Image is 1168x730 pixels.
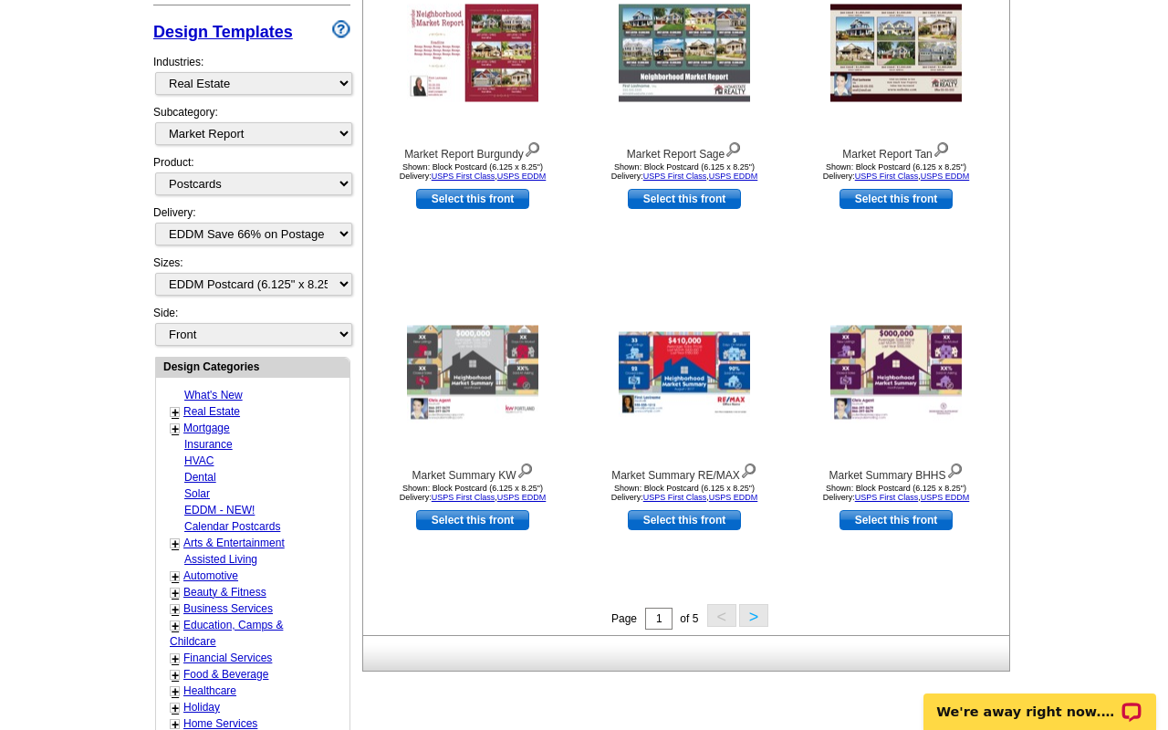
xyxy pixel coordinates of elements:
[172,652,179,666] a: +
[184,389,243,401] a: What's New
[172,619,179,633] a: +
[372,459,573,484] div: Market Summary KW
[172,422,179,436] a: +
[183,569,238,582] a: Automotive
[172,684,179,699] a: +
[416,510,529,530] a: use this design
[855,493,919,502] a: USPS First Class
[611,612,637,625] span: Page
[921,172,970,181] a: USPS EDDM
[740,459,757,479] img: view design details
[839,189,953,209] a: use this design
[855,172,919,181] a: USPS First Class
[183,652,272,664] a: Financial Services
[172,602,179,617] a: +
[416,189,529,209] a: use this design
[372,162,573,181] div: Shown: Block Postcard (6.125 x 8.25") Delivery: ,
[516,459,534,479] img: view design details
[183,586,266,599] a: Beauty & Fitness
[183,684,236,697] a: Healthcare
[619,5,750,102] img: Market Report Sage
[183,701,220,714] a: Holiday
[172,586,179,600] a: +
[183,422,230,434] a: Mortgage
[725,138,742,158] img: view design details
[643,493,707,502] a: USPS First Class
[153,305,350,348] div: Side:
[153,255,350,305] div: Sizes:
[830,5,962,102] img: Market Report Tan
[796,459,996,484] div: Market Summary BHHS
[183,668,268,681] a: Food & Beverage
[372,138,573,162] div: Market Report Burgundy
[709,172,758,181] a: USPS EDDM
[184,471,216,484] a: Dental
[796,138,996,162] div: Market Report Tan
[184,504,255,516] a: EDDM - NEW!
[707,604,736,627] button: <
[172,701,179,715] a: +
[156,358,349,375] div: Design Categories
[584,484,785,502] div: Shown: Block Postcard (6.125 x 8.25") Delivery: ,
[172,569,179,584] a: +
[172,405,179,420] a: +
[184,438,233,451] a: Insurance
[739,604,768,627] button: >
[183,602,273,615] a: Business Services
[584,138,785,162] div: Market Report Sage
[184,520,280,533] a: Calendar Postcards
[172,537,179,551] a: +
[796,162,996,181] div: Shown: Block Postcard (6.125 x 8.25") Delivery: ,
[183,405,240,418] a: Real Estate
[839,510,953,530] a: use this design
[933,138,950,158] img: view design details
[172,668,179,683] a: +
[584,162,785,181] div: Shown: Block Postcard (6.125 x 8.25") Delivery: ,
[432,493,495,502] a: USPS First Class
[153,154,350,204] div: Product:
[497,172,547,181] a: USPS EDDM
[432,172,495,181] a: USPS First Class
[183,537,285,549] a: Arts & Entertainment
[184,553,257,566] a: Assisted Living
[184,487,210,500] a: Solar
[643,172,707,181] a: USPS First Class
[912,673,1168,730] iframe: LiveChat chat widget
[619,332,750,417] img: Market Summary RE/MAX
[524,138,541,158] img: view design details
[830,326,962,423] img: Market Summary BHHS
[153,204,350,255] div: Delivery:
[407,5,538,102] img: Market Report Burgundy
[628,510,741,530] a: use this design
[153,23,293,41] a: Design Templates
[153,104,350,154] div: Subcategory:
[497,493,547,502] a: USPS EDDM
[153,45,350,104] div: Industries:
[796,484,996,502] div: Shown: Block Postcard (6.125 x 8.25") Delivery: ,
[372,484,573,502] div: Shown: Block Postcard (6.125 x 8.25") Delivery: ,
[628,189,741,209] a: use this design
[183,717,257,730] a: Home Services
[709,493,758,502] a: USPS EDDM
[584,459,785,484] div: Market Summary RE/MAX
[407,326,538,423] img: Market Summary KW
[170,619,283,648] a: Education, Camps & Childcare
[946,459,964,479] img: view design details
[332,20,350,38] img: design-wizard-help-icon.png
[921,493,970,502] a: USPS EDDM
[680,612,698,625] span: of 5
[184,454,214,467] a: HVAC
